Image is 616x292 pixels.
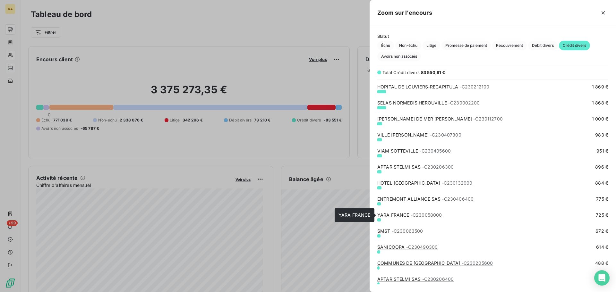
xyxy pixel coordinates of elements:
[441,41,491,50] button: Promesse de paiement
[423,41,440,50] button: Litige
[559,41,590,50] button: Crédit divers
[442,196,474,202] span: - C230406400
[592,116,608,122] span: 1 000 €
[411,212,442,218] span: - C230058000
[442,180,473,186] span: - C230132000
[377,8,432,17] h5: Zoom sur l’encours
[382,70,420,75] span: Total Crédit divers
[338,212,371,218] span: YARA FRANCE
[377,212,442,218] a: YARA FRANCE
[596,196,608,202] span: 775 €
[595,228,608,234] span: 672 €
[406,244,438,250] span: - C230490300
[422,164,454,170] span: - C230206300
[377,116,503,121] a: [PERSON_NAME] DE MER [PERSON_NAME]
[377,228,423,234] a: SMST
[592,100,608,106] span: 1 868 €
[595,260,608,266] span: 488 €
[595,180,608,186] span: 884 €
[528,41,558,50] button: Débit divers
[370,84,616,284] div: grid
[430,132,461,138] span: - C230407300
[448,100,480,105] span: - C230002200
[596,212,608,218] span: 725 €
[592,84,608,90] span: 1 869 €
[395,41,421,50] button: Non-échu
[473,116,503,121] span: - C230112700
[462,260,493,266] span: - C230205600
[377,276,454,282] a: APTAR STELMI SAS
[377,180,472,186] a: HOTEL [GEOGRAPHIC_DATA]
[421,70,445,75] span: 83 550,91 €
[460,84,490,89] span: - C230212100
[377,84,489,89] a: HOPITAL DE LOUVIERS-RECAPITULA
[422,276,454,282] span: - C230206400
[377,34,608,39] span: Statut
[377,41,394,50] button: Échu
[377,100,480,105] a: SELAS NORMEDIS HEROUVILLE
[596,244,608,250] span: 614 €
[392,228,423,234] span: - C230063500
[492,41,527,50] button: Recouvrement
[377,196,474,202] a: ENTREMONT ALLIANCE SAS
[595,132,608,138] span: 983 €
[377,260,493,266] a: COMMUNES DE [GEOGRAPHIC_DATA]
[377,164,454,170] a: APTAR STELMI SAS
[595,164,608,170] span: 896 €
[377,132,461,138] a: VILLE [PERSON_NAME]
[377,148,451,154] a: VIAM SOTTEVILLE
[377,52,421,61] button: Avoirs non associés
[594,270,610,286] div: Open Intercom Messenger
[377,244,438,250] a: SANICOOPA
[419,148,451,154] span: - C230405600
[596,148,608,154] span: 951 €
